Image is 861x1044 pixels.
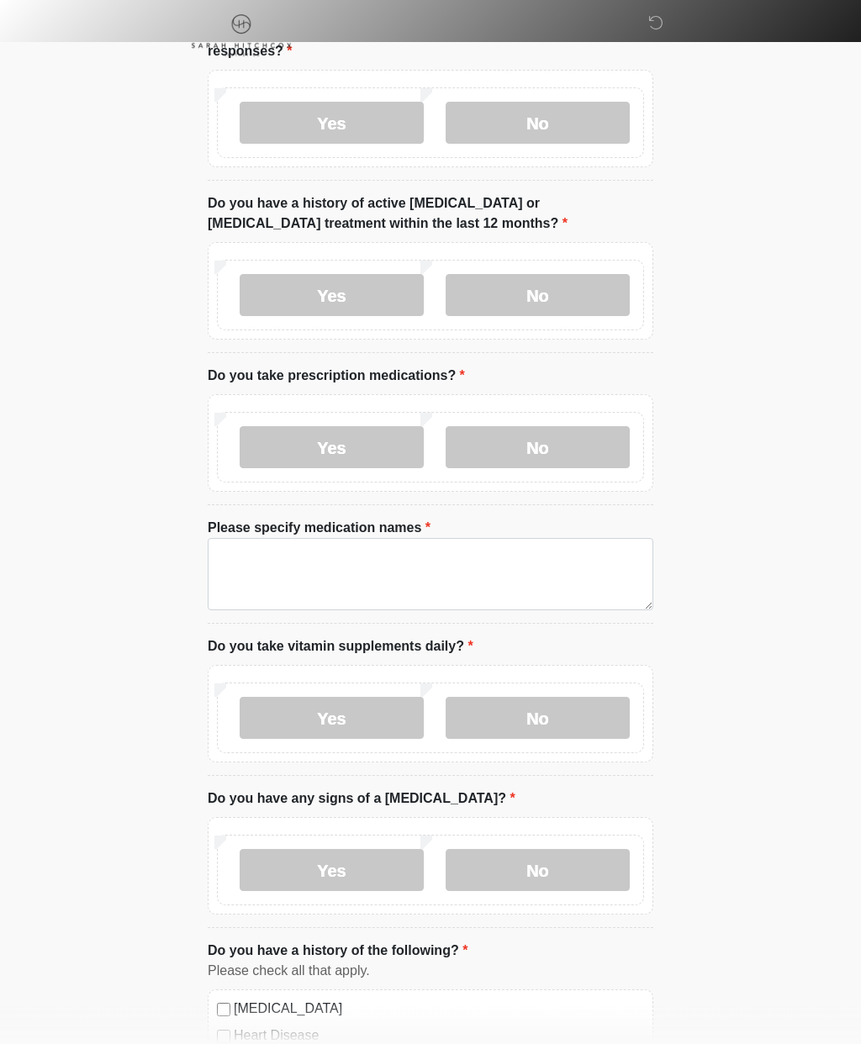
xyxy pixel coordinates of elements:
label: No [446,275,630,317]
label: Do you have a history of the following? [208,941,467,962]
label: Do you take prescription medications? [208,366,465,387]
label: Yes [240,427,424,469]
label: Yes [240,850,424,892]
label: [MEDICAL_DATA] [234,999,644,1020]
label: No [446,427,630,469]
label: Do you take vitamin supplements daily? [208,637,473,657]
label: Do you have a history of active [MEDICAL_DATA] or [MEDICAL_DATA] treatment within the last 12 mon... [208,194,653,235]
label: Do you have any signs of a [MEDICAL_DATA]? [208,789,515,809]
label: Yes [240,103,424,145]
label: No [446,850,630,892]
input: Heart Disease [217,1031,230,1044]
label: Yes [240,698,424,740]
label: Please specify medication names [208,519,430,539]
img: Sarah Hitchcox Aesthetics Logo [191,13,292,57]
div: Please check all that apply. [208,962,653,982]
label: Yes [240,275,424,317]
label: No [446,698,630,740]
input: [MEDICAL_DATA] [217,1004,230,1017]
label: No [446,103,630,145]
